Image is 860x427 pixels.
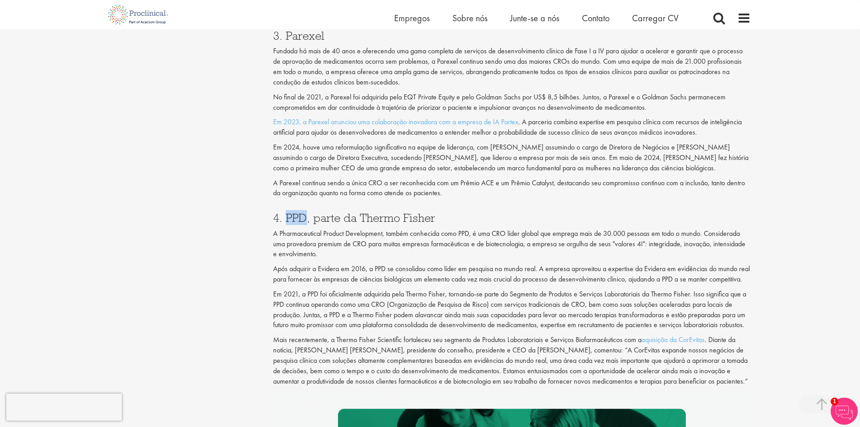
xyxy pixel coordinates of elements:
a: Em 2023, a Parexel anunciou uma colaboração inovadora com a empresa de IA Partex [273,117,518,127]
font: Após adquirir a Evidera em 2016, a PPD se consolidou como líder em pesquisa no mundo real. A empr... [273,264,750,284]
a: Junte-se a nós [510,12,559,24]
font: Em 2021, a PPD foi oficialmente adquirida pela Thermo Fisher, tornando-se parte do Segmento de Pr... [273,289,746,330]
a: Contato [582,12,609,24]
font: Fundada há mais de 40 anos e oferecendo uma gama completa de serviços de desenvolvimento clínico ... [273,46,743,87]
img: Chatbot [831,398,858,425]
font: Mais recentemente, a Thermo Fisher Scientific fortaleceu seu segmento de Produtos Laboratoriais e... [273,335,642,344]
font: A Pharmaceutical Product Development, também conhecida como PPD, é uma CRO líder global que empre... [273,229,745,259]
font: . A parceria combina expertise em pesquisa clínica com recursos de inteligência artificial para a... [273,117,742,137]
a: aquisição da CorEvitas [642,335,705,344]
a: Carregar CV [632,12,679,24]
font: No final de 2021, a Parexel foi adquirida pela EQT Private Equity e pelo Goldman Sachs por US$ 8,... [273,92,725,112]
font: . Diante da notícia, [PERSON_NAME] [PERSON_NAME], presidente do conselho, presidente e CEO da [PE... [273,335,748,385]
iframe: reCAPTCHA [6,394,122,421]
a: Empregos [394,12,430,24]
font: 4. PPD, parte da Thermo Fisher [273,210,435,225]
font: Em 2024, houve uma reformulação significativa na equipe de liderança, com [PERSON_NAME] assumindo... [273,142,748,173]
font: A Parexel continua sendo a única CRO a ser reconhecida com um Prêmio ACE e um Prêmio Catalyst, de... [273,178,745,198]
a: Sobre nós [452,12,488,24]
font: 3. Parexel [273,28,324,43]
font: 1 [833,398,836,404]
